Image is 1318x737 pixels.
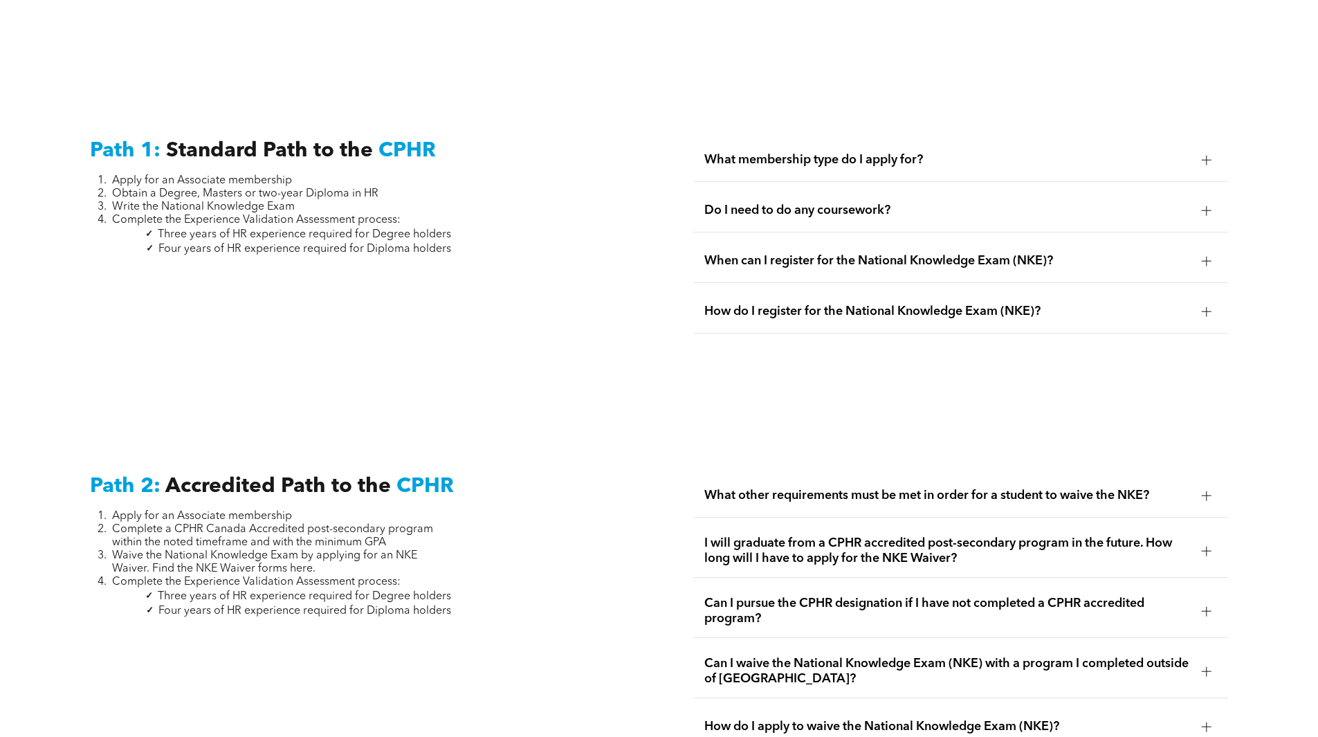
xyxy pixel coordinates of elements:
span: Four years of HR experience required for Diploma holders [158,244,451,255]
span: How do I register for the National Knowledge Exam (NKE)? [704,304,1191,319]
span: Do I need to do any coursework? [704,203,1191,218]
span: Can I waive the National Knowledge Exam (NKE) with a program I completed outside of [GEOGRAPHIC_D... [704,656,1191,686]
span: CPHR [396,476,454,497]
span: CPHR [378,140,436,161]
span: Waive the National Knowledge Exam by applying for an NKE Waiver. Find the NKE Waiver forms here. [112,550,417,574]
span: Path 1: [90,140,161,161]
span: Accredited Path to the [165,476,391,497]
span: Can I pursue the CPHR designation if I have not completed a CPHR accredited program? [704,596,1191,626]
span: I will graduate from a CPHR accredited post-secondary program in the future. How long will I have... [704,536,1191,566]
span: Write the National Knowledge Exam [112,201,295,212]
span: Standard Path to the [166,140,373,161]
span: Obtain a Degree, Masters or two-year Diploma in HR [112,188,378,199]
span: Complete the Experience Validation Assessment process: [112,215,401,226]
span: Apply for an Associate membership [112,175,292,186]
span: Three years of HR experience required for Degree holders [158,591,451,602]
span: How do I apply to waive the National Knowledge Exam (NKE)? [704,719,1191,734]
span: Four years of HR experience required for Diploma holders [158,606,451,617]
span: Three years of HR experience required for Degree holders [158,229,451,240]
span: Complete the Experience Validation Assessment process: [112,576,401,588]
span: What membership type do I apply for? [704,152,1191,167]
span: What other requirements must be met in order for a student to waive the NKE? [704,488,1191,503]
span: Apply for an Associate membership [112,511,292,522]
span: Path 2: [90,476,161,497]
span: Complete a CPHR Canada Accredited post-secondary program within the noted timeframe and with the ... [112,524,433,548]
span: When can I register for the National Knowledge Exam (NKE)? [704,253,1191,269]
